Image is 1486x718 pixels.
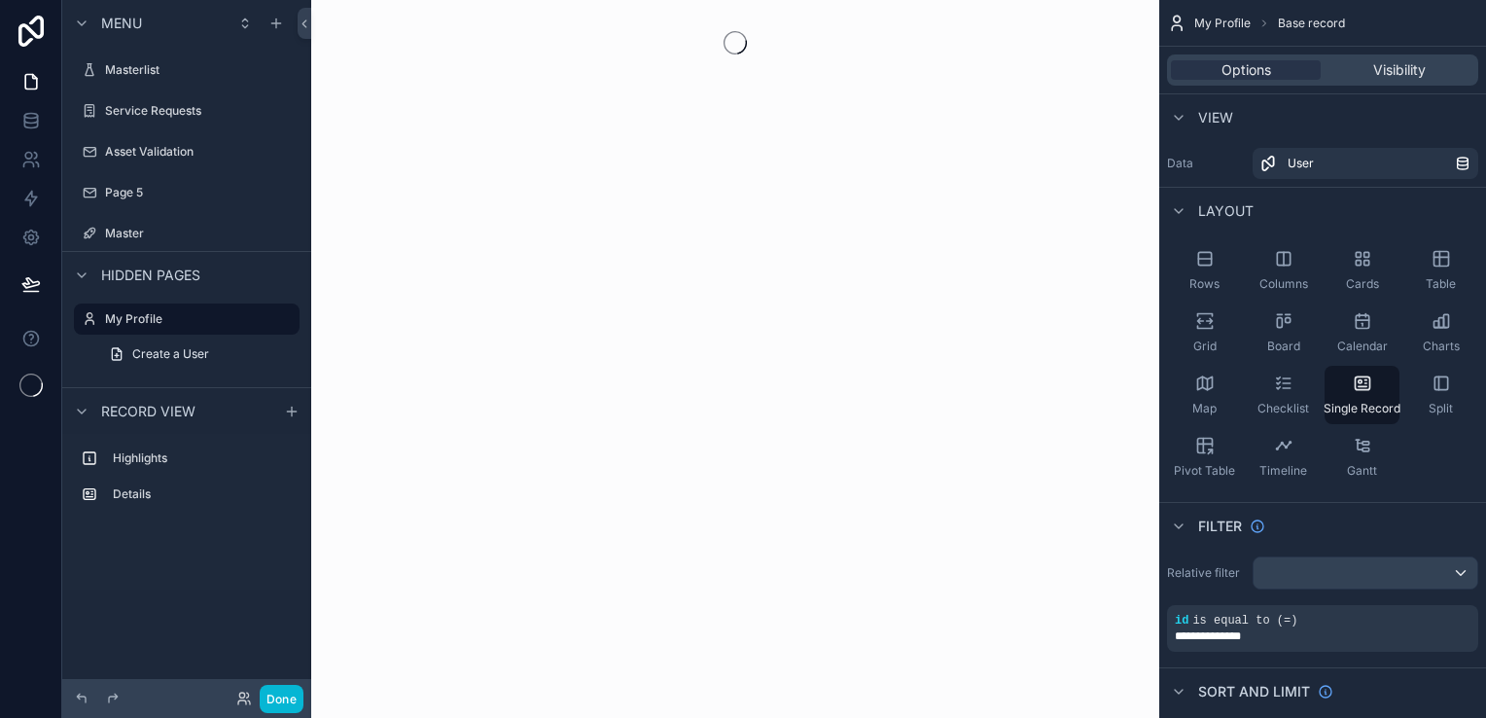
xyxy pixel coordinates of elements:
[101,14,142,33] span: Menu
[1175,614,1188,628] span: id
[1198,682,1310,701] span: Sort And Limit
[1198,108,1233,127] span: View
[1325,428,1399,486] button: Gantt
[1325,241,1399,300] button: Cards
[1426,276,1456,292] span: Table
[1288,156,1314,171] span: User
[113,486,292,502] label: Details
[1189,276,1220,292] span: Rows
[1325,366,1399,424] button: Single Record
[1174,463,1235,479] span: Pivot Table
[1167,156,1245,171] label: Data
[1167,565,1245,581] label: Relative filter
[74,54,300,86] a: Masterlist
[1325,304,1399,362] button: Calendar
[1167,428,1242,486] button: Pivot Table
[74,136,300,167] a: Asset Validation
[101,266,200,285] span: Hidden pages
[1324,401,1400,416] span: Single Record
[132,346,209,362] span: Create a User
[1192,401,1217,416] span: Map
[1337,339,1388,354] span: Calendar
[97,339,300,370] a: Create a User
[1246,366,1321,424] button: Checklist
[105,144,296,160] label: Asset Validation
[1347,463,1377,479] span: Gantt
[1198,201,1254,221] span: Layout
[1246,241,1321,300] button: Columns
[1167,304,1242,362] button: Grid
[1253,148,1478,179] a: User
[1423,339,1460,354] span: Charts
[260,685,303,713] button: Done
[1257,401,1309,416] span: Checklist
[1259,276,1308,292] span: Columns
[105,103,296,119] label: Service Requests
[74,218,300,249] a: Master
[1403,304,1478,362] button: Charts
[1167,241,1242,300] button: Rows
[101,402,195,421] span: Record view
[62,434,311,529] div: scrollable content
[1259,463,1307,479] span: Timeline
[1221,60,1271,80] span: Options
[1403,366,1478,424] button: Split
[105,226,296,241] label: Master
[1403,241,1478,300] button: Table
[1198,517,1242,536] span: Filter
[74,177,300,208] a: Page 5
[113,450,292,466] label: Highlights
[74,304,300,335] a: My Profile
[105,62,296,78] label: Masterlist
[1278,16,1345,31] span: Base record
[1194,16,1251,31] span: My Profile
[1192,614,1297,628] span: is equal to (=)
[105,185,296,200] label: Page 5
[1246,304,1321,362] button: Board
[1246,428,1321,486] button: Timeline
[1193,339,1217,354] span: Grid
[74,95,300,126] a: Service Requests
[1167,366,1242,424] button: Map
[1429,401,1453,416] span: Split
[1373,60,1426,80] span: Visibility
[105,311,288,327] label: My Profile
[1267,339,1300,354] span: Board
[1346,276,1379,292] span: Cards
